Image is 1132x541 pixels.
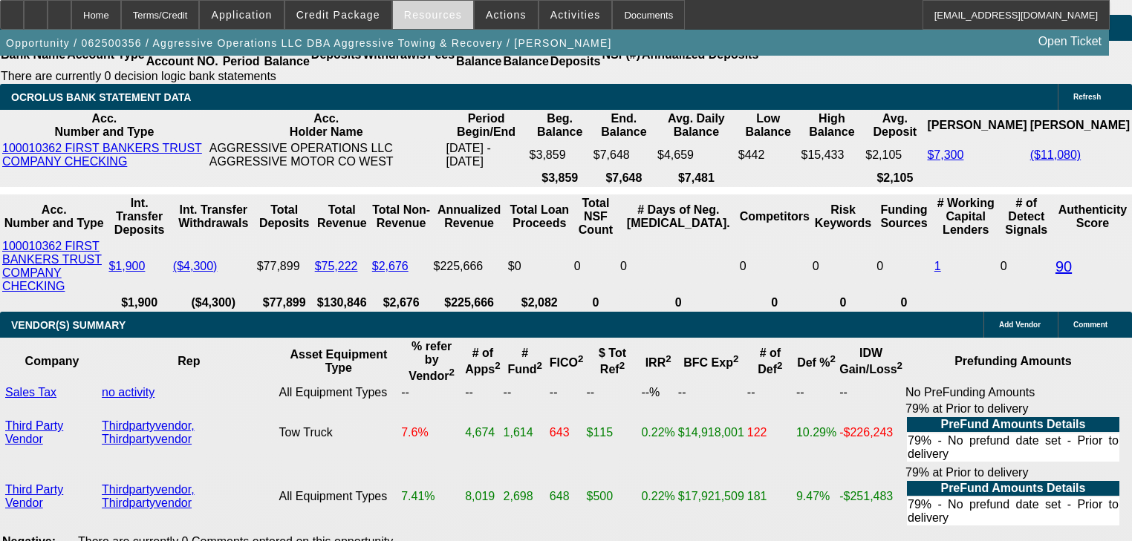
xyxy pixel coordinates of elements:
b: Company [25,355,79,367]
td: -$226,243 [839,401,903,464]
th: $77,899 [256,295,313,310]
td: [DATE] - [DATE] [446,141,527,169]
td: $2,105 [865,141,925,169]
button: Resources [393,1,473,29]
sup: 2 [537,360,542,371]
th: Total Revenue [314,196,370,237]
th: [PERSON_NAME] [1029,111,1131,140]
th: Period Begin/End [446,111,527,140]
td: 2,698 [503,465,547,528]
span: Credit Package [296,9,380,21]
b: Asset Equipment Type [290,348,388,374]
th: Int. Transfer Deposits [108,196,170,237]
span: Actions [486,9,527,21]
a: $1,900 [108,260,145,272]
th: $7,481 [657,171,736,186]
td: 643 [549,401,585,464]
a: Third Party Vendor [5,483,63,509]
span: OCROLUS BANK STATEMENT DATA [11,91,191,103]
div: $225,666 [433,260,504,273]
td: 9.47% [796,465,837,528]
sup: 2 [449,367,455,378]
th: Acc. Holder Name [209,111,444,140]
b: % refer by Vendor [409,340,455,382]
th: 0 [619,295,738,310]
th: Int. Transfer Withdrawals [172,196,255,237]
td: 0 [876,239,932,294]
td: $14,918,001 [677,401,745,464]
a: $75,222 [315,260,358,272]
td: -- [549,385,585,400]
th: 0 [876,295,932,310]
a: 100010362 FIRST BANKERS TRUST COMPANY CHECKING [2,142,202,168]
td: All Equipment Types [279,465,400,528]
b: FICO [550,356,584,369]
a: 100010362 FIRST BANKERS TRUST COMPANY CHECKING [2,240,102,292]
sup: 2 [495,360,500,371]
td: $4,659 [657,141,736,169]
a: 90 [1055,258,1072,275]
div: 79% at Prior to delivery [905,402,1121,463]
a: Open Ticket [1032,29,1107,54]
div: No PreFunding Amounts [905,386,1121,399]
td: 0 [619,239,738,294]
th: $3,859 [529,171,591,186]
td: $115 [585,401,639,464]
td: All Equipment Types [279,385,400,400]
b: IRR [645,356,671,369]
th: $130,846 [314,295,370,310]
th: $2,676 [371,295,432,310]
th: Total Loan Proceeds [507,196,572,237]
td: $7,648 [593,141,655,169]
th: Avg. Deposit [865,111,925,140]
b: IDW Gain/Loss [839,347,902,376]
th: # of Detect Signals [1000,196,1053,237]
sup: 2 [830,353,836,364]
td: 0 [812,239,874,294]
th: Competitors [739,196,810,237]
a: 1 [934,260,941,272]
td: $15,433 [801,141,864,169]
th: 0 [739,295,810,310]
td: 1,614 [503,401,547,464]
b: Rep [178,355,200,367]
td: 79% - No prefund date set - Prior to delivery [907,433,1119,462]
div: 79% at Prior to delivery [905,466,1121,527]
td: 4,674 [464,401,501,464]
span: Add Vendor [999,321,1041,329]
th: Low Balance [738,111,799,140]
button: Actions [475,1,538,29]
th: Risk Keywords [812,196,874,237]
td: 0 [739,239,810,294]
th: $2,082 [507,295,572,310]
th: Beg. Balance [529,111,591,140]
td: 0 [573,239,618,294]
td: -- [677,385,745,400]
td: 0 [1000,239,1053,294]
td: -- [503,385,547,400]
sup: 2 [897,360,902,371]
th: High Balance [801,111,864,140]
a: ($11,080) [1030,148,1081,161]
td: $0 [507,239,572,294]
td: -- [464,385,501,400]
th: Authenticity Score [1055,196,1131,237]
button: Activities [539,1,612,29]
a: Thirdpartyvendor, Thirdpartyvendor [102,483,195,509]
td: 7.6% [400,401,463,464]
th: ($4,300) [172,295,255,310]
b: PreFund Amounts Details [940,418,1085,430]
span: Refresh [1073,93,1101,101]
td: 10.29% [796,401,837,464]
td: Tow Truck [279,401,400,464]
th: Total Deposits [256,196,313,237]
td: $17,921,509 [677,465,745,528]
td: -- [400,385,463,400]
td: 648 [549,465,585,528]
th: # Working Capital Lenders [934,196,998,237]
td: -- [839,385,903,400]
td: 122 [746,401,794,464]
span: Activities [550,9,601,21]
th: # Days of Neg. [MEDICAL_DATA]. [619,196,738,237]
th: Total Non-Revenue [371,196,432,237]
